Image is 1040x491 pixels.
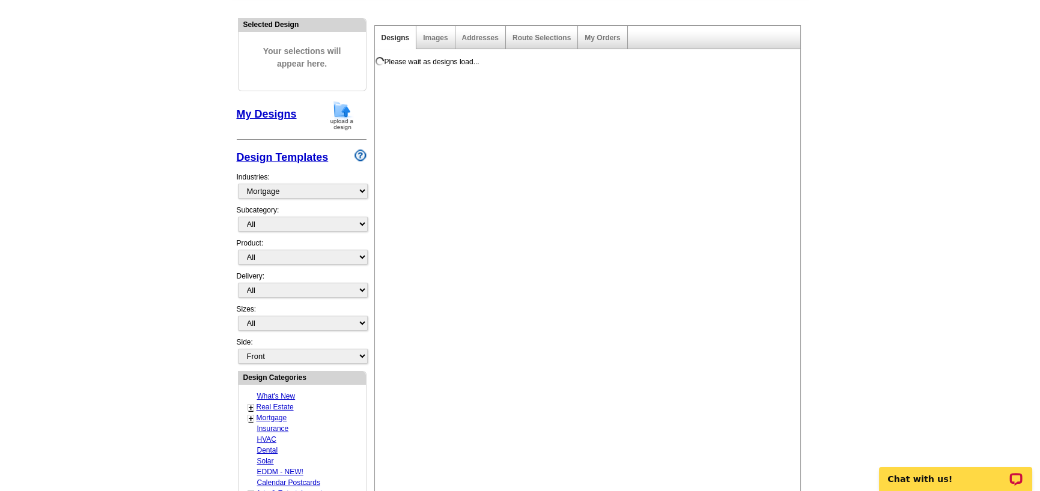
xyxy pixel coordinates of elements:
[871,453,1040,491] iframe: LiveChat chat widget
[462,34,499,42] a: Addresses
[237,304,366,337] div: Sizes:
[257,392,296,400] a: What's New
[375,56,385,66] img: loading...
[237,337,366,365] div: Side:
[326,100,357,131] img: upload-design
[512,34,571,42] a: Route Selections
[257,414,287,422] a: Mortgage
[237,108,297,120] a: My Designs
[585,34,620,42] a: My Orders
[248,33,357,82] span: Your selections will appear here.
[237,238,366,271] div: Product:
[257,478,320,487] a: Calendar Postcards
[237,205,366,238] div: Subcategory:
[257,446,278,454] a: Dental
[237,151,329,163] a: Design Templates
[257,403,294,411] a: Real Estate
[239,19,366,30] div: Selected Design
[385,56,479,67] div: Please wait as designs load...
[423,34,448,42] a: Images
[382,34,410,42] a: Designs
[354,149,366,161] img: design-wizard-help-icon.png
[257,468,303,476] a: EDDM - NEW!
[249,403,254,412] a: +
[237,166,366,205] div: Industries:
[239,372,366,383] div: Design Categories
[257,457,274,465] a: Solar
[257,424,289,433] a: Insurance
[249,414,254,423] a: +
[237,271,366,304] div: Delivery:
[257,435,276,444] a: HVAC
